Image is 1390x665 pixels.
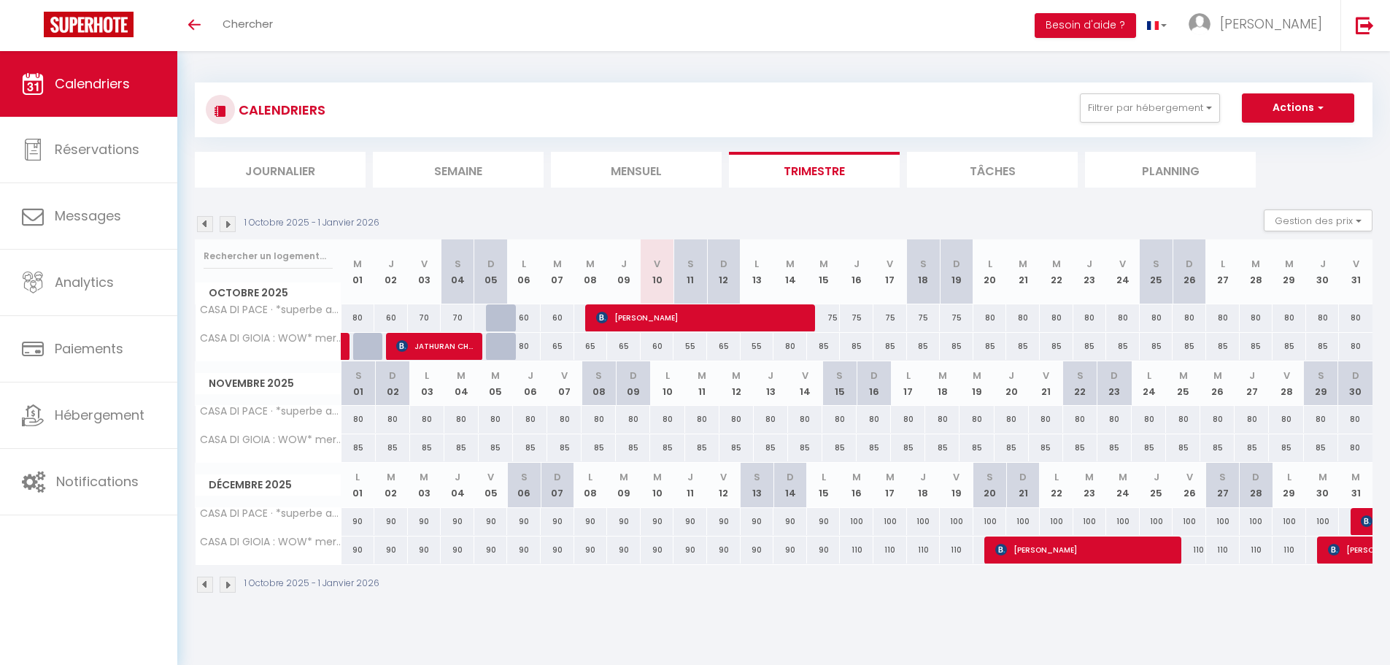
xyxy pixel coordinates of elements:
th: 28 [1240,463,1273,507]
th: 21 [1006,239,1040,304]
abbr: M [1213,369,1222,383]
div: 60 [641,333,674,360]
div: 80 [788,406,822,433]
abbr: S [595,369,602,383]
th: 12 [719,361,754,406]
th: 04 [444,361,479,406]
abbr: J [1008,369,1014,383]
div: 85 [1200,434,1235,461]
div: 80 [719,406,754,433]
div: 85 [925,434,960,461]
div: 80 [995,406,1029,433]
abbr: L [1147,369,1151,383]
div: 80 [376,406,410,433]
th: 24 [1132,361,1166,406]
span: [PERSON_NAME] [596,304,808,331]
div: 80 [1339,333,1372,360]
span: Paiements [55,339,123,358]
abbr: L [355,470,360,484]
th: 27 [1235,361,1269,406]
div: 85 [444,434,479,461]
th: 07 [541,239,574,304]
div: 85 [940,333,973,360]
th: 18 [907,463,941,507]
div: 85 [1106,333,1140,360]
th: 08 [574,463,608,507]
div: 80 [1304,406,1338,433]
div: 85 [1304,434,1338,461]
div: 75 [840,304,873,331]
div: 85 [960,434,994,461]
div: 80 [1063,406,1097,433]
span: Novembre 2025 [196,373,341,394]
th: 23 [1097,361,1132,406]
div: 80 [1339,304,1372,331]
abbr: L [988,257,992,271]
abbr: M [353,257,362,271]
abbr: L [754,257,759,271]
th: 25 [1140,239,1173,304]
th: 03 [408,239,441,304]
div: 80 [341,304,375,331]
th: 18 [925,361,960,406]
th: 17 [891,361,925,406]
abbr: M [1179,369,1188,383]
abbr: L [665,369,670,383]
span: Chercher [223,16,273,31]
th: 31 [1339,239,1372,304]
abbr: V [421,257,428,271]
th: 29 [1273,463,1306,507]
span: Calendriers [55,74,130,93]
div: 85 [376,434,410,461]
span: [PERSON_NAME] [1220,15,1322,33]
div: 80 [1029,406,1063,433]
abbr: S [1077,369,1084,383]
th: 30 [1306,239,1340,304]
span: Notifications [56,472,139,491]
th: 08 [582,361,616,406]
abbr: L [522,257,526,271]
div: 85 [857,434,891,461]
abbr: L [1221,257,1225,271]
div: 85 [891,434,925,461]
th: 13 [754,361,788,406]
div: 80 [410,406,444,433]
div: 55 [673,333,707,360]
th: 19 [960,361,994,406]
abbr: M [1251,257,1260,271]
th: 06 [507,239,541,304]
input: Rechercher un logement... [204,243,333,269]
abbr: M [973,369,981,383]
th: 07 [541,463,574,507]
th: 19 [940,463,973,507]
th: 09 [616,361,650,406]
li: Planning [1085,152,1256,188]
div: 80 [1166,406,1200,433]
th: 24 [1106,463,1140,507]
button: Besoin d'aide ? [1035,13,1136,38]
th: 01 [341,239,375,304]
th: 27 [1206,239,1240,304]
div: 80 [891,406,925,433]
button: Filtrer par hébergement [1080,93,1220,123]
th: 03 [408,463,441,507]
th: 17 [873,463,907,507]
abbr: D [389,369,396,383]
div: 80 [1106,304,1140,331]
th: 26 [1173,463,1206,507]
th: 15 [807,239,841,304]
div: 85 [582,434,616,461]
div: 85 [973,333,1007,360]
th: 22 [1040,463,1073,507]
div: 80 [507,333,541,360]
abbr: V [1283,369,1290,383]
th: 12 [707,239,741,304]
th: 03 [410,361,444,406]
th: 12 [707,463,741,507]
th: 29 [1273,239,1306,304]
span: CASA DI GIOIA : WOW* mer/piscine/climat/parking [198,434,344,445]
th: 06 [513,361,547,406]
img: ... [1189,13,1211,35]
div: 85 [788,434,822,461]
div: 80 [1306,304,1340,331]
